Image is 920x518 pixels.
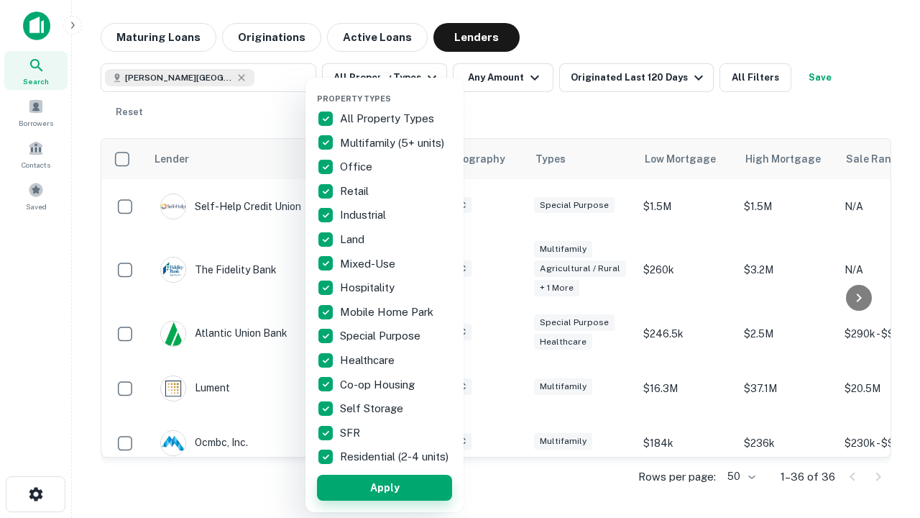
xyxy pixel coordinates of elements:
p: Mobile Home Park [340,304,436,321]
p: Co-op Housing [340,376,418,394]
p: Healthcare [340,352,397,369]
p: Retail [340,183,372,200]
p: Special Purpose [340,327,423,345]
p: Land [340,231,367,248]
p: Residential (2-4 units) [340,448,451,465]
p: Hospitality [340,279,397,296]
p: All Property Types [340,110,437,127]
iframe: Chat Widget [848,403,920,472]
p: Self Storage [340,400,406,417]
p: Office [340,158,375,176]
p: SFR [340,424,363,442]
p: Multifamily (5+ units) [340,135,447,152]
p: Mixed-Use [340,255,398,273]
span: Property Types [317,94,391,103]
p: Industrial [340,206,389,224]
button: Apply [317,475,452,501]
